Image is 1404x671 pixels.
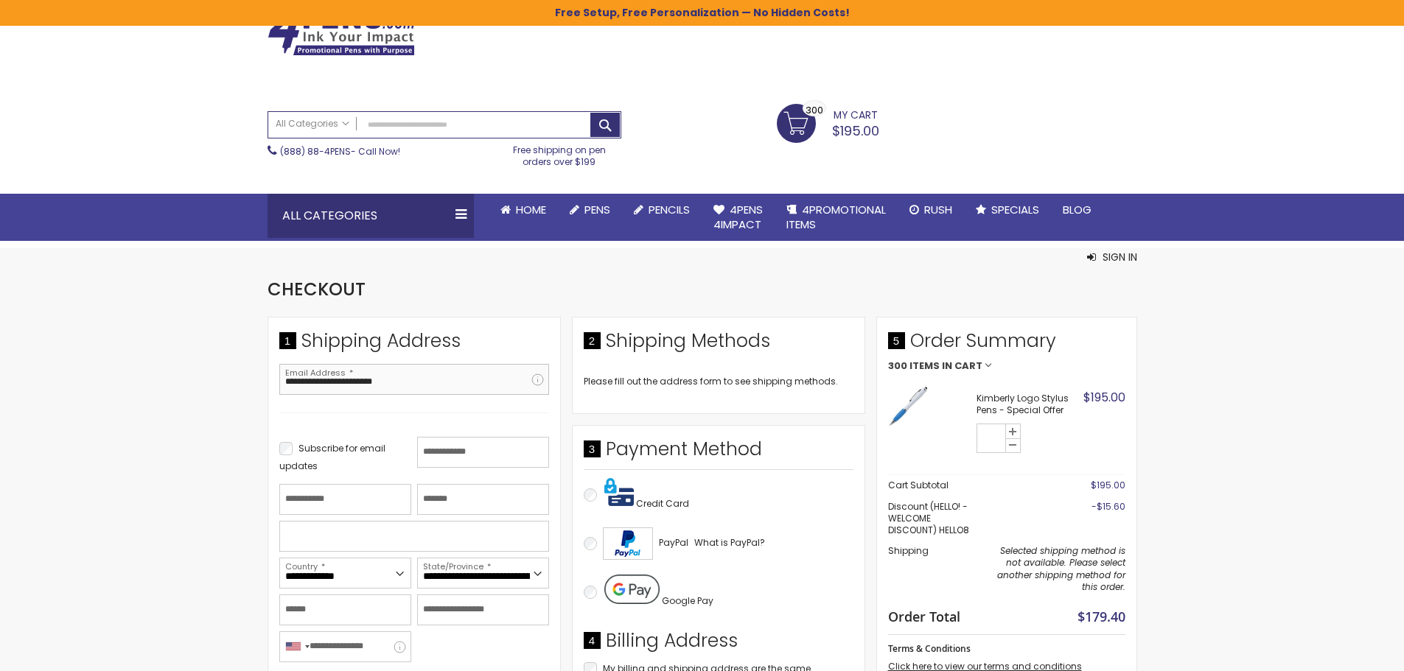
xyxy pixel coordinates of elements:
span: Shipping [888,544,929,557]
button: Sign In [1087,250,1137,264]
div: Shipping Methods [584,329,853,361]
span: Credit Card [636,497,689,510]
span: Blog [1063,202,1092,217]
a: Pens [558,194,622,226]
img: 4Pens Custom Pens and Promotional Products [268,9,415,56]
a: All Categories [268,112,357,136]
span: Pencils [649,202,690,217]
span: Pens [584,202,610,217]
span: 300 [806,103,823,117]
div: All Categories [268,194,474,238]
span: Terms & Conditions [888,642,971,655]
a: Blog [1051,194,1103,226]
span: Items in Cart [909,361,982,371]
div: Payment Method [584,437,853,469]
a: Pencils [622,194,702,226]
img: Kimberly Logo Stylus Pens-LT-Blue [888,386,929,426]
div: Billing Address [584,628,853,661]
a: Specials [964,194,1051,226]
strong: Order Total [888,605,960,625]
div: United States: +1 [280,632,314,661]
a: Rush [898,194,964,226]
strong: Kimberly Logo Stylus Pens - Special Offer [977,393,1080,416]
span: $195.00 [832,122,879,140]
a: Home [489,194,558,226]
span: Subscribe for email updates [279,442,385,472]
span: HELLO8 [939,524,969,536]
span: Discount (HELLO! - WELCOME DISCOUNT) [888,500,968,536]
img: Pay with credit card [604,477,634,507]
span: Specials [991,202,1039,217]
div: Free shipping on pen orders over $199 [497,138,621,168]
span: 4PROMOTIONAL ITEMS [786,202,886,232]
span: What is PayPal? [694,536,765,549]
th: Cart Subtotal [888,475,977,496]
div: Please fill out the address form to see shipping methods. [584,376,853,387]
span: All Categories [276,118,349,130]
span: Sign In [1103,250,1137,264]
span: $195.00 [1091,479,1125,491]
span: PayPal [659,536,688,549]
img: Acceptance Mark [603,527,653,560]
span: Home [516,202,546,217]
span: Google Pay [662,594,713,607]
span: - Call Now! [280,145,400,158]
a: 4Pens4impact [702,194,775,242]
span: $195.00 [1083,389,1125,406]
a: $195.00 300 [777,104,879,141]
span: $179.40 [1078,608,1125,625]
span: Selected shipping method is not available. Please select another shipping method for this order. [997,544,1125,593]
img: Pay with Google Pay [604,575,660,604]
div: Shipping Address [279,329,549,361]
span: Order Summary [888,329,1125,361]
span: 4Pens 4impact [713,202,763,232]
a: What is PayPal? [694,534,765,552]
a: (888) 88-4PENS [280,145,351,158]
span: Rush [924,202,952,217]
span: -$15.60 [1092,500,1125,513]
a: 4PROMOTIONALITEMS [775,194,898,242]
span: 300 [888,361,907,371]
span: Checkout [268,277,366,301]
